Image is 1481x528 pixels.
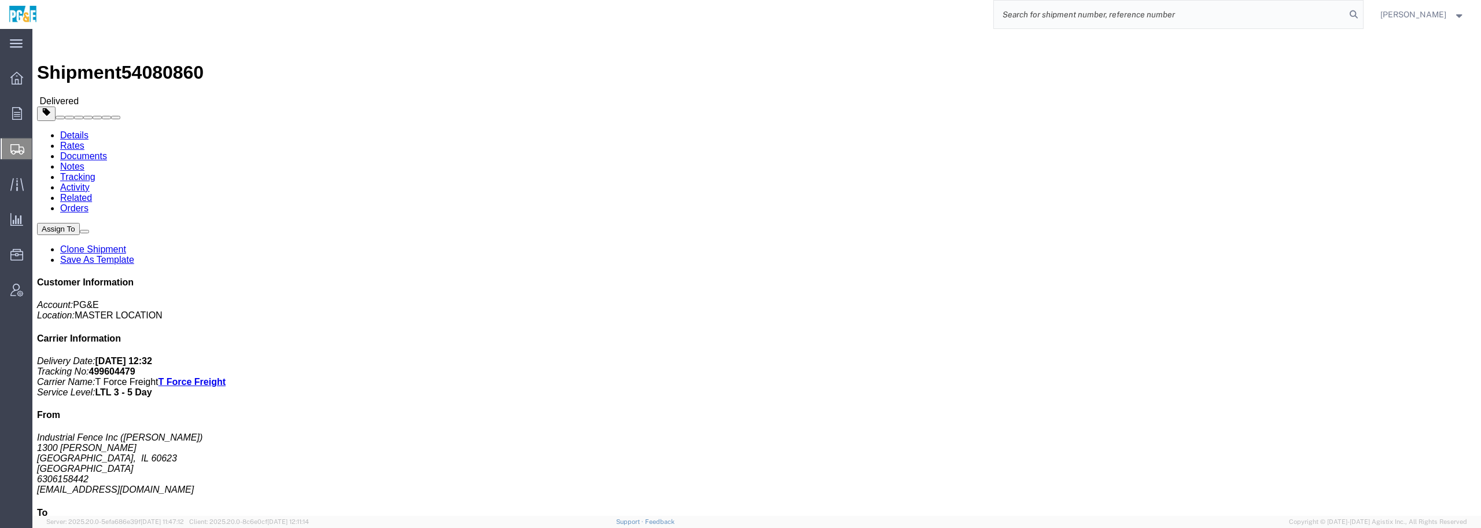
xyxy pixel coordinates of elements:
span: Copyright © [DATE]-[DATE] Agistix Inc., All Rights Reserved [1289,517,1467,527]
span: [DATE] 12:11:14 [267,518,309,525]
span: Wendy Hetrick [1380,8,1446,21]
span: Client: 2025.20.0-8c6e0cf [189,518,309,525]
input: Search for shipment number, reference number [994,1,1346,28]
a: Support [616,518,645,525]
img: logo [8,6,38,23]
iframe: FS Legacy Container [32,29,1481,516]
a: Feedback [645,518,675,525]
span: [DATE] 11:47:12 [141,518,184,525]
button: [PERSON_NAME] [1380,8,1465,21]
span: Server: 2025.20.0-5efa686e39f [46,518,184,525]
